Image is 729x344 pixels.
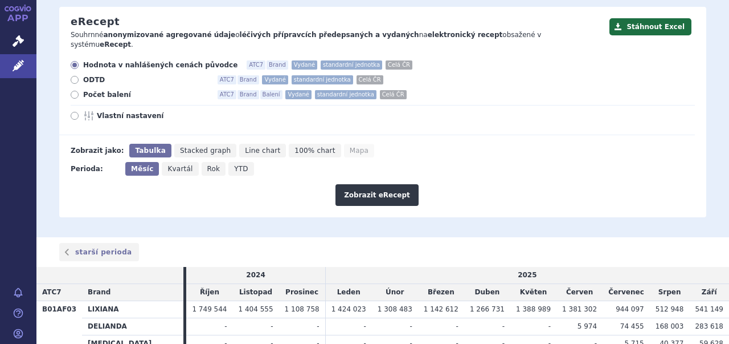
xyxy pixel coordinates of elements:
[285,305,320,313] span: 1 108 758
[363,322,366,330] span: -
[292,60,317,70] span: Vydané
[372,284,418,301] td: Únor
[335,184,419,206] button: Zobrazit eRecept
[294,147,335,155] span: 100% chart
[510,284,556,301] td: Květen
[695,305,723,313] span: 541 149
[271,322,273,330] span: -
[260,90,282,99] span: Balení
[325,284,372,301] td: Leden
[71,144,124,157] div: Zobrazit jako:
[325,267,729,284] td: 2025
[386,60,412,70] span: Celá ČR
[97,111,222,120] span: Vlastní nastavení
[650,284,690,301] td: Srpen
[42,288,62,296] span: ATC7
[82,301,183,318] th: LIXIANA
[135,147,165,155] span: Tabulka
[82,318,183,335] th: DELIANDA
[83,90,208,99] span: Počet balení
[695,322,723,330] span: 283 618
[234,165,248,173] span: YTD
[100,41,131,48] strong: eRecept
[378,305,412,313] span: 1 308 483
[239,305,273,313] span: 1 404 555
[609,18,691,35] button: Stáhnout Excel
[218,90,236,99] span: ATC7
[186,284,232,301] td: Říjen
[292,75,353,84] span: standardní jednotka
[321,60,382,70] span: standardní jednotka
[186,267,325,284] td: 2024
[357,75,383,84] span: Celá ČR
[245,147,280,155] span: Line chart
[192,305,227,313] span: 1 749 544
[464,284,510,301] td: Duben
[237,90,259,99] span: Brand
[218,75,236,84] span: ATC7
[656,322,684,330] span: 168 003
[428,31,503,39] strong: elektronický recept
[689,284,729,301] td: Září
[562,305,597,313] span: 1 381 302
[59,243,139,261] a: starší perioda
[104,31,236,39] strong: anonymizované agregované údaje
[470,305,505,313] span: 1 266 731
[267,60,288,70] span: Brand
[71,30,604,50] p: Souhrnné o na obsažené v systému .
[656,305,684,313] span: 512 948
[237,75,259,84] span: Brand
[456,322,458,330] span: -
[167,165,193,173] span: Kvartál
[616,305,644,313] span: 944 097
[603,284,650,301] td: Červenec
[83,60,237,70] span: Hodnota v nahlášených cenách původce
[418,284,464,301] td: Březen
[380,90,407,99] span: Celá ČR
[285,90,311,99] span: Vydané
[620,322,644,330] span: 74 455
[578,322,597,330] span: 5 974
[233,284,279,301] td: Listopad
[516,305,551,313] span: 1 388 989
[88,288,110,296] span: Brand
[409,322,412,330] span: -
[240,31,419,39] strong: léčivých přípravcích předepsaných a vydaných
[331,305,366,313] span: 1 424 023
[224,322,227,330] span: -
[247,60,265,70] span: ATC7
[315,90,376,99] span: standardní jednotka
[424,305,458,313] span: 1 142 612
[350,147,368,155] span: Mapa
[548,322,551,330] span: -
[262,75,288,84] span: Vydané
[279,284,326,301] td: Prosinec
[556,284,603,301] td: Červen
[131,165,153,173] span: Měsíc
[71,162,120,176] div: Perioda:
[317,322,319,330] span: -
[71,15,120,28] h2: eRecept
[207,165,220,173] span: Rok
[180,147,231,155] span: Stacked graph
[83,75,208,84] span: ODTD
[502,322,505,330] span: -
